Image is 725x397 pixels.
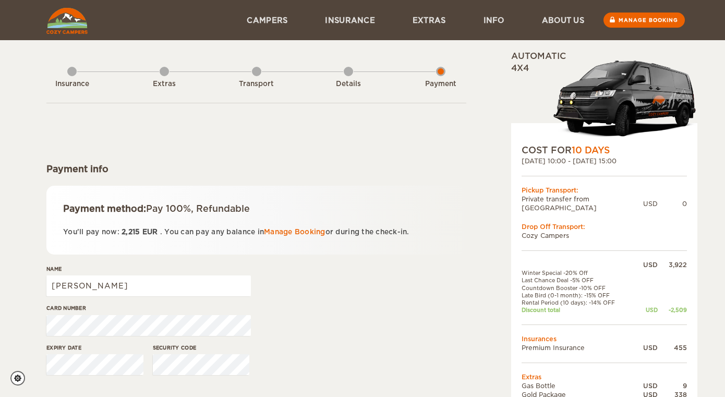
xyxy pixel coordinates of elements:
div: [DATE] 10:00 - [DATE] 15:00 [522,157,687,165]
div: 9 [658,381,687,390]
img: stor-langur-223.png [553,54,697,144]
td: Gas Bottle [522,381,634,390]
p: You'll pay now: . You can pay any balance in or during the check-in. [63,226,450,238]
a: Cookie settings [10,371,32,386]
td: Countdown Booster -10% OFF [522,284,634,292]
div: Payment info [46,163,466,175]
div: Payment [412,79,469,89]
span: EUR [142,228,158,236]
td: Private transfer from [GEOGRAPHIC_DATA] [522,195,643,212]
label: Security code [153,344,250,352]
div: Payment method: [63,202,450,215]
div: USD [634,260,658,269]
div: USD [643,199,658,208]
span: Pay 100%, Refundable [146,203,250,214]
div: USD [634,306,658,314]
div: Pickup Transport: [522,186,687,195]
div: Drop Off Transport: [522,222,687,231]
a: Manage booking [603,13,685,28]
label: Card number [46,304,251,312]
div: 455 [658,343,687,352]
div: Transport [228,79,285,89]
td: Last Chance Deal -5% OFF [522,276,634,284]
div: Extras [136,79,193,89]
span: 10 Days [572,145,610,155]
td: Rental Period (10 days): -14% OFF [522,299,634,306]
div: USD [634,343,658,352]
div: 0 [658,199,687,208]
label: Expiry date [46,344,143,352]
label: Name [46,265,251,273]
td: Premium Insurance [522,343,634,352]
td: Insurances [522,334,687,343]
td: Late Bird (0-1 month): -15% OFF [522,292,634,299]
td: Winter Special -20% Off [522,269,634,276]
div: USD [634,381,658,390]
div: 3,922 [658,260,687,269]
td: Extras [522,372,687,381]
td: Discount total [522,306,634,314]
div: COST FOR [522,144,687,157]
img: Cozy Campers [46,8,88,34]
td: Cozy Campers [522,231,687,240]
div: Details [320,79,377,89]
a: Manage Booking [264,228,325,236]
span: 2,215 [122,228,140,236]
div: Insurance [43,79,101,89]
div: -2,509 [658,306,687,314]
div: Automatic 4x4 [511,51,697,144]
